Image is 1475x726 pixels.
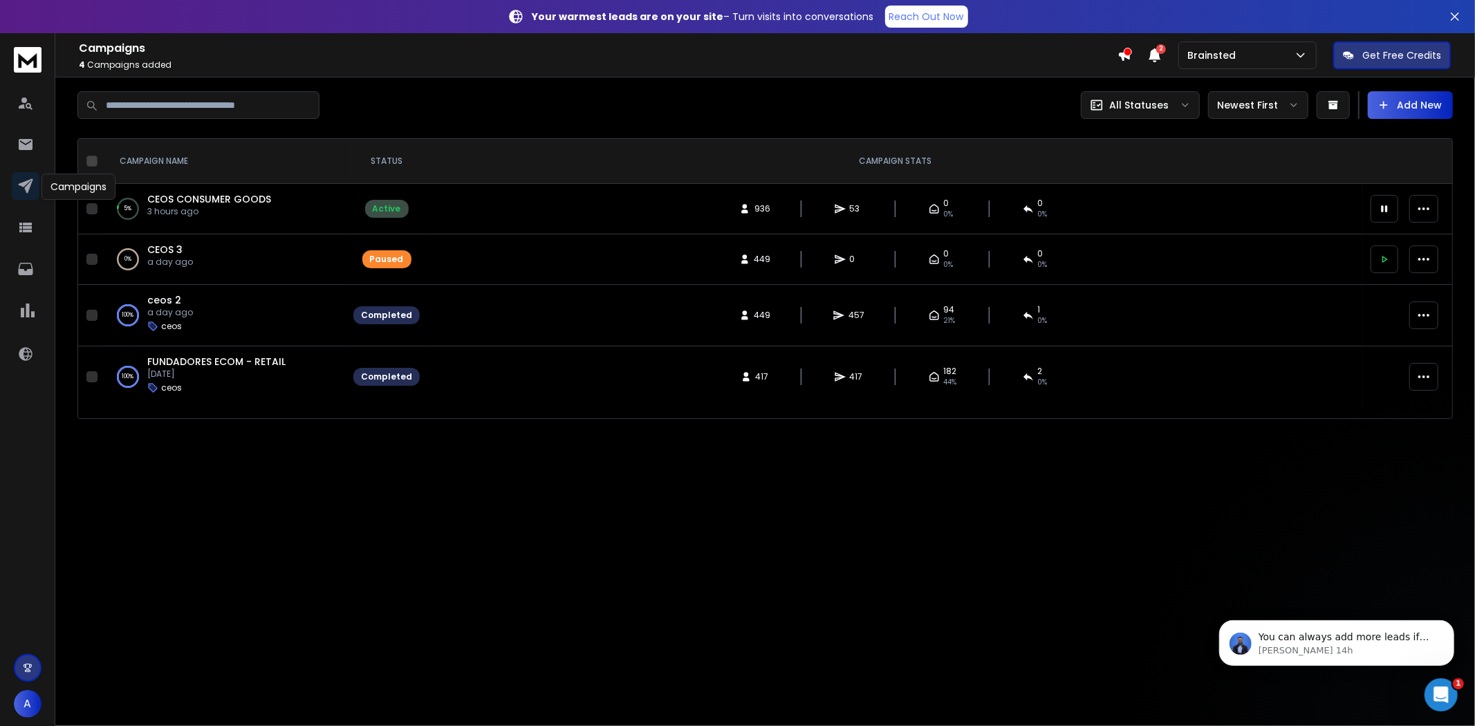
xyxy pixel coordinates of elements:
[1333,41,1451,69] button: Get Free Credits
[1453,678,1464,689] span: 1
[1156,44,1166,54] span: 2
[161,321,182,332] p: ceos
[1038,248,1043,259] span: 0
[1038,366,1043,377] span: 2
[79,59,1117,71] p: Campaigns added
[1208,91,1308,119] button: Newest First
[161,382,182,393] p: ceos
[147,192,271,206] a: CEOS CONSUMER GOODS
[848,310,864,321] span: 457
[14,690,41,718] button: A
[1198,591,1475,689] iframe: Intercom notifications mensaje
[103,346,345,408] td: 100%FUNDADORES ECOM - RETAIL[DATE]ceos
[756,371,770,382] span: 417
[147,257,193,268] p: a day ago
[1109,98,1169,112] p: All Statuses
[944,209,954,220] span: 0 %
[124,252,131,266] p: 0 %
[103,234,345,285] td: 0%CEOS 3a day ago
[1038,377,1048,388] span: 0 %
[122,308,134,322] p: 100 %
[147,206,271,217] p: 3 hours ago
[850,203,864,214] span: 53
[1038,259,1048,270] span: 0%
[147,293,181,307] a: ceos 2
[944,377,957,388] span: 44 %
[754,203,770,214] span: 936
[850,371,864,382] span: 417
[944,259,954,270] span: 0%
[79,40,1117,57] h1: Campaigns
[14,47,41,73] img: logo
[944,198,949,209] span: 0
[103,139,345,184] th: CAMPAIGN NAME
[79,59,85,71] span: 4
[1038,315,1048,326] span: 0 %
[373,203,401,214] div: Active
[428,139,1362,184] th: CAMPAIGN STATS
[754,310,771,321] span: 449
[361,310,412,321] div: Completed
[754,254,771,265] span: 449
[361,371,412,382] div: Completed
[147,369,286,380] p: [DATE]
[944,248,949,259] span: 0
[944,366,957,377] span: 182
[885,6,968,28] a: Reach Out Now
[147,307,193,318] p: a day ago
[944,304,955,315] span: 94
[147,355,286,369] a: FUNDADORES ECOM - RETAIL
[889,10,964,24] p: Reach Out Now
[370,254,404,265] div: Paused
[1425,678,1458,711] iframe: Intercom live chat
[124,202,132,216] p: 5 %
[1038,198,1043,209] span: 0
[41,174,115,200] div: Campaigns
[122,370,134,384] p: 100 %
[944,315,956,326] span: 21 %
[850,254,864,265] span: 0
[1187,48,1241,62] p: Brainsted
[147,243,183,257] a: CEOS 3
[1038,304,1041,315] span: 1
[103,184,345,234] td: 5%CEOS CONSUMER GOODS3 hours ago
[532,10,724,24] strong: Your warmest leads are on your site
[1362,48,1441,62] p: Get Free Credits
[345,139,428,184] th: STATUS
[532,10,874,24] p: – Turn visits into conversations
[103,285,345,346] td: 100%ceos 2a day agoceos
[1038,209,1048,220] span: 0 %
[1368,91,1453,119] button: Add New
